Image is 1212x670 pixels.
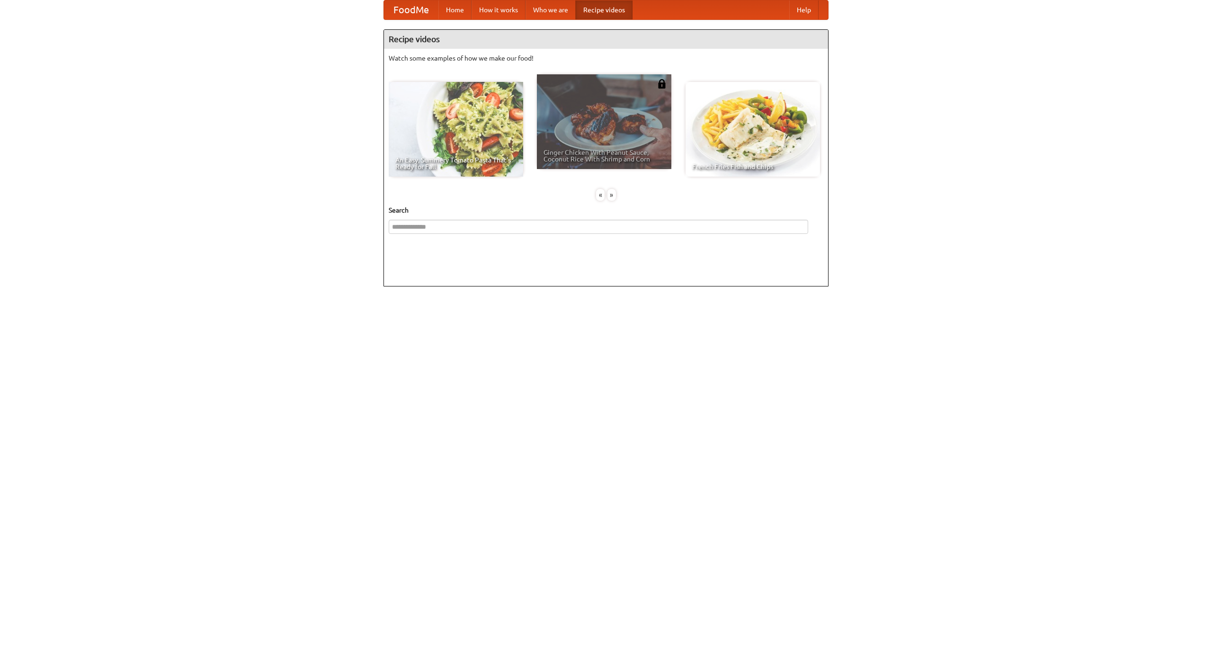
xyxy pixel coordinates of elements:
[389,205,823,215] h5: Search
[526,0,576,19] a: Who we are
[395,157,517,170] span: An Easy, Summery Tomato Pasta That's Ready for Fall
[596,189,605,201] div: «
[384,0,438,19] a: FoodMe
[389,54,823,63] p: Watch some examples of how we make our food!
[692,163,813,170] span: French Fries Fish and Chips
[607,189,616,201] div: »
[384,30,828,49] h4: Recipe videos
[657,79,667,89] img: 483408.png
[389,82,523,177] a: An Easy, Summery Tomato Pasta That's Ready for Fall
[472,0,526,19] a: How it works
[438,0,472,19] a: Home
[686,82,820,177] a: French Fries Fish and Chips
[576,0,633,19] a: Recipe videos
[789,0,819,19] a: Help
